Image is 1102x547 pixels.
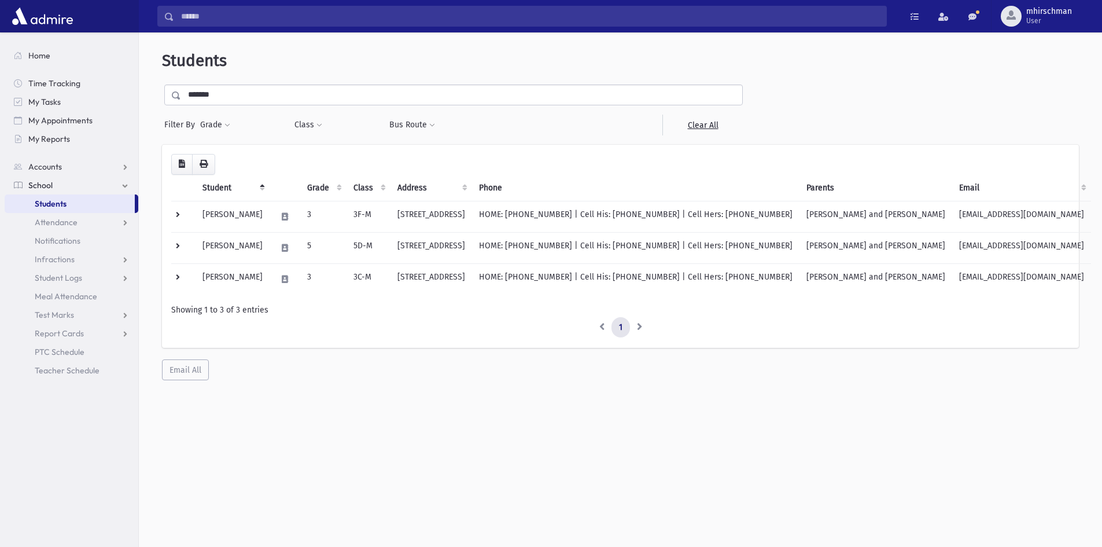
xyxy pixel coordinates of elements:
span: Notifications [35,236,80,246]
span: My Reports [28,134,70,144]
button: Class [294,115,323,135]
a: Home [5,46,138,65]
button: Grade [200,115,231,135]
img: AdmirePro [9,5,76,28]
td: HOME: [PHONE_NUMBER] | Cell His: [PHONE_NUMBER] | Cell Hers: [PHONE_NUMBER] [472,232,799,263]
td: 5 [300,232,347,263]
a: Students [5,194,135,213]
span: PTC Schedule [35,347,84,357]
td: [STREET_ADDRESS] [390,263,472,295]
span: Filter By [164,119,200,131]
a: Teacher Schedule [5,361,138,380]
th: Class: activate to sort column ascending [347,175,390,201]
span: mhirschman [1026,7,1072,16]
th: Email: activate to sort column ascending [952,175,1091,201]
span: Home [28,50,50,61]
td: [PERSON_NAME] [196,232,270,263]
td: 3F-M [347,201,390,232]
th: Parents [799,175,952,201]
td: 3 [300,201,347,232]
td: 3C-M [347,263,390,295]
span: Teacher Schedule [35,365,99,376]
button: Bus Route [389,115,436,135]
span: Meal Attendance [35,291,97,302]
a: 1 [611,317,630,338]
a: PTC Schedule [5,343,138,361]
a: Accounts [5,157,138,176]
button: Print [192,154,215,175]
span: Students [35,199,67,209]
span: Test Marks [35,310,74,320]
a: My Appointments [5,111,138,130]
td: HOME: [PHONE_NUMBER] | Cell His: [PHONE_NUMBER] | Cell Hers: [PHONE_NUMBER] [472,201,799,232]
span: Attendance [35,217,78,227]
td: [EMAIL_ADDRESS][DOMAIN_NAME] [952,201,1091,232]
span: School [28,180,53,190]
a: Time Tracking [5,74,138,93]
th: Phone [472,175,799,201]
button: Email All [162,359,209,380]
a: Meal Attendance [5,287,138,306]
td: [EMAIL_ADDRESS][DOMAIN_NAME] [952,232,1091,263]
td: [PERSON_NAME] and [PERSON_NAME] [799,201,952,232]
span: Time Tracking [28,78,80,89]
td: 3 [300,263,347,295]
td: 5D-M [347,232,390,263]
a: School [5,176,138,194]
td: [PERSON_NAME] and [PERSON_NAME] [799,232,952,263]
input: Search [174,6,886,27]
td: [PERSON_NAME] [196,201,270,232]
td: [EMAIL_ADDRESS][DOMAIN_NAME] [952,263,1091,295]
th: Address: activate to sort column ascending [390,175,472,201]
a: My Tasks [5,93,138,111]
td: HOME: [PHONE_NUMBER] | Cell His: [PHONE_NUMBER] | Cell Hers: [PHONE_NUMBER] [472,263,799,295]
span: Student Logs [35,273,82,283]
td: [PERSON_NAME] [196,263,270,295]
span: User [1026,16,1072,25]
a: Notifications [5,232,138,250]
a: Report Cards [5,324,138,343]
a: My Reports [5,130,138,148]
span: Infractions [35,254,75,265]
td: [PERSON_NAME] and [PERSON_NAME] [799,263,952,295]
span: My Appointments [28,115,93,126]
a: Student Logs [5,269,138,287]
a: Clear All [662,115,743,135]
span: Accounts [28,161,62,172]
div: Showing 1 to 3 of 3 entries [171,304,1070,316]
span: My Tasks [28,97,61,107]
span: Students [162,51,227,70]
th: Student: activate to sort column descending [196,175,270,201]
td: [STREET_ADDRESS] [390,201,472,232]
span: Report Cards [35,328,84,339]
button: CSV [171,154,193,175]
a: Infractions [5,250,138,269]
a: Attendance [5,213,138,232]
a: Test Marks [5,306,138,324]
th: Grade: activate to sort column ascending [300,175,347,201]
td: [STREET_ADDRESS] [390,232,472,263]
